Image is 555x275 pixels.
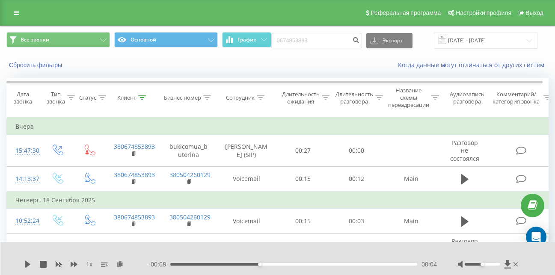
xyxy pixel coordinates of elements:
[282,91,320,105] div: Длительность ожидания
[237,37,256,43] span: График
[7,192,555,209] td: Четверг, 18 Сентября 2025
[114,32,218,47] button: Основной
[6,61,66,69] button: Сбросить фильтры
[491,91,541,105] div: Комментарий/категория звонка
[217,234,276,265] td: [PERSON_NAME] (SIP)
[481,263,484,266] div: Accessibility label
[161,234,217,265] td: bukicomua_sobchenko
[169,213,211,221] a: 380504260129
[276,166,330,192] td: 00:15
[383,166,439,192] td: Main
[330,209,383,234] td: 00:03
[15,142,33,159] div: 15:47:30
[450,237,479,260] span: Разговор не состоялся
[330,166,383,192] td: 00:12
[217,135,276,167] td: [PERSON_NAME] (SIP)
[6,32,110,47] button: Все звонки
[86,260,92,269] span: 1 x
[114,241,155,249] a: 380674853893
[217,166,276,192] td: Voicemail
[456,9,511,16] span: Настройки профиля
[47,91,65,105] div: Тип звонка
[114,213,155,221] a: 380674853893
[276,135,330,167] td: 00:27
[148,260,170,269] span: - 00:08
[21,36,49,43] span: Все звонки
[15,213,33,229] div: 10:52:24
[446,91,488,105] div: Аудиозапись разговора
[114,171,155,179] a: 380674853893
[526,227,546,247] div: Open Intercom Messenger
[258,263,261,266] div: Accessibility label
[330,135,383,167] td: 00:00
[383,209,439,234] td: Main
[7,118,555,135] td: Вчера
[450,139,479,162] span: Разговор не состоялся
[388,87,429,109] div: Название схемы переадресации
[169,171,211,179] a: 380504260129
[161,135,217,167] td: bukicomua_butorina
[7,91,39,105] div: Дата звонка
[421,260,437,269] span: 00:04
[117,94,136,101] div: Клиент
[276,234,330,265] td: 00:51
[335,91,373,105] div: Длительность разговора
[371,9,441,16] span: Реферальная программа
[114,142,155,151] a: 380674853893
[276,209,330,234] td: 00:15
[164,94,201,101] div: Бизнес номер
[15,241,33,257] div: 09:31:29
[330,234,383,265] td: 00:00
[525,9,543,16] span: Выход
[217,209,276,234] td: Voicemail
[398,61,549,69] a: Когда данные могут отличаться от других систем
[366,33,413,48] button: Экспорт
[15,171,33,187] div: 14:13:37
[271,33,362,48] input: Поиск по номеру
[226,94,255,101] div: Сотрудник
[79,94,96,101] div: Статус
[222,32,271,47] button: График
